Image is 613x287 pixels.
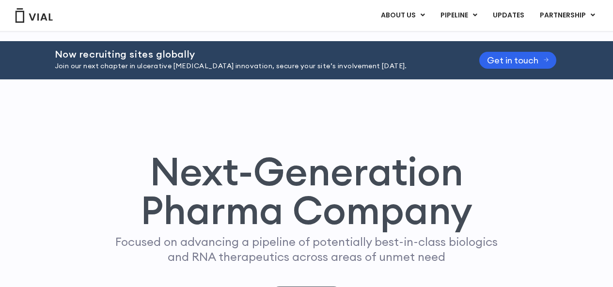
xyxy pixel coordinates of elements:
a: ABOUT USMenu Toggle [373,7,432,24]
p: Focused on advancing a pipeline of potentially best-in-class biologics and RNA therapeutics acros... [111,234,502,264]
a: PARTNERSHIPMenu Toggle [532,7,603,24]
img: Vial Logo [15,8,53,23]
a: PIPELINEMenu Toggle [433,7,485,24]
p: Join our next chapter in ulcerative [MEDICAL_DATA] innovation, secure your site’s involvement [DA... [55,61,455,72]
span: Get in touch [487,57,538,64]
a: Get in touch [479,52,557,69]
h1: Next-Generation Pharma Company [97,152,517,229]
a: UPDATES [485,7,532,24]
h2: Now recruiting sites globally [55,49,455,60]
